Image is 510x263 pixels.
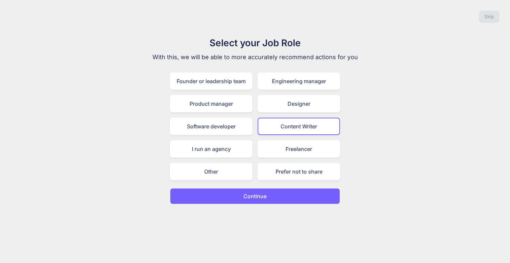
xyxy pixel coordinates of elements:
[170,188,340,204] button: Continue
[170,118,252,135] div: Software developer
[170,72,252,90] div: Founder or leadership team
[258,72,340,90] div: Engineering manager
[170,140,252,158] div: I run an agency
[258,163,340,180] div: Prefer not to share
[258,95,340,112] div: Designer
[170,95,252,112] div: Product manager
[258,118,340,135] div: Content Writer
[479,11,499,23] button: Skip
[143,36,367,50] h1: Select your Job Role
[143,53,367,62] p: With this, we will be able to more accurately recommend actions for you
[170,163,252,180] div: Other
[258,140,340,158] div: Freelancer
[243,192,267,200] p: Continue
